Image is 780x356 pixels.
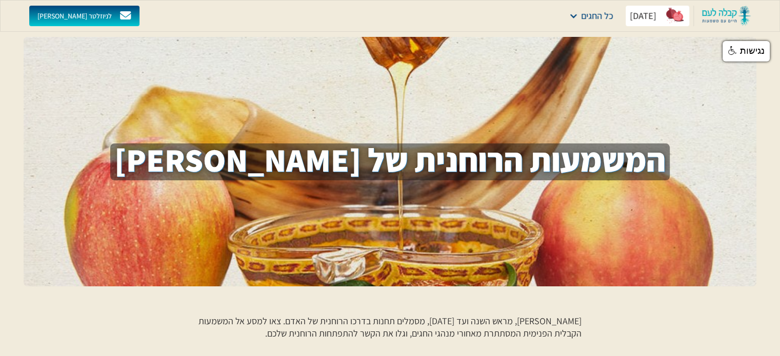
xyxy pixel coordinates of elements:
img: נגישות [728,46,737,55]
iframe: fb:share_button Facebook Social Plugin [602,317,635,327]
span: נגישות [740,46,765,56]
img: kabbalah-laam-logo-colored-transparent [702,6,751,26]
div: כל החגים [565,6,617,26]
div: [DATE] [630,10,656,22]
h1: המשמעות הרוחנית של [PERSON_NAME] [110,143,670,180]
p: [PERSON_NAME], מראש השנה ועד [DATE], מסמלים תחנות בדרכו הרוחנית של האדם. צאו למסע אל המשמעות הקבל... [194,315,582,340]
div: [PERSON_NAME] לניוזלטר [37,11,112,20]
a: נגישות [723,41,770,61]
div: כל החגים [581,9,613,23]
a: [DATE] [626,6,689,26]
a: [PERSON_NAME] לניוזלטר [29,6,139,26]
